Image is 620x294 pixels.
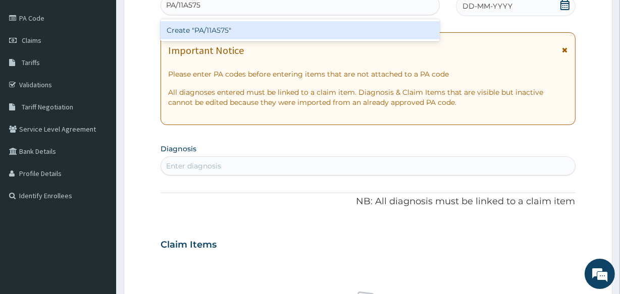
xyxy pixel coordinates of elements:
[161,21,439,39] div: Create "PA/11A575"
[166,5,190,29] div: Minimize live chat window
[53,56,170,70] div: Chat with us now
[59,85,139,187] span: We're online!
[161,195,575,208] p: NB: All diagnosis must be linked to a claim item
[22,102,73,111] span: Tariff Negotiation
[5,191,192,226] textarea: Type your message and hit 'Enter'
[22,58,40,67] span: Tariffs
[19,50,41,76] img: d_794563401_company_1708531726252_794563401
[161,144,196,154] label: Diagnosis
[161,240,217,251] h3: Claim Items
[168,45,244,56] h1: Important Notice
[166,161,221,171] div: Enter diagnosis
[22,36,41,45] span: Claims
[168,69,567,79] p: Please enter PA codes before entering items that are not attached to a PA code
[168,87,567,107] p: All diagnoses entered must be linked to a claim item. Diagnosis & Claim Items that are visible bu...
[462,1,512,11] span: DD-MM-YYYY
